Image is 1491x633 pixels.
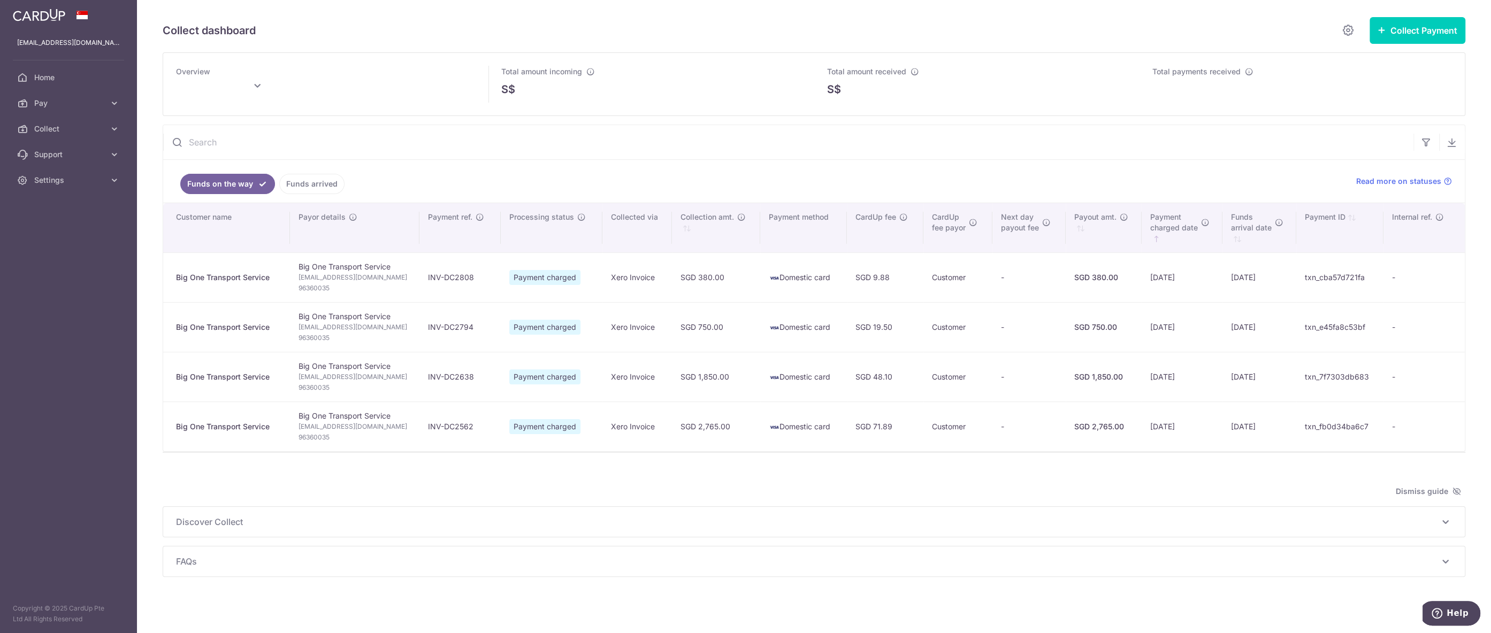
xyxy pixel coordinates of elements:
[509,419,580,434] span: Payment charged
[1074,322,1133,333] div: SGD 750.00
[17,37,120,48] p: [EMAIL_ADDRESS][DOMAIN_NAME]
[672,302,760,352] td: SGD 750.00
[1296,203,1383,252] th: Payment ID: activate to sort column ascending
[176,555,1439,568] span: FAQs
[34,98,105,109] span: Pay
[290,352,419,402] td: Big One Transport Service
[769,273,779,283] img: visa-sm-192604c4577d2d35970c8ed26b86981c2741ebd56154ab54ad91a526f0f24972.png
[1066,203,1142,252] th: Payout amt. : activate to sort column ascending
[299,322,411,333] span: [EMAIL_ADDRESS][DOMAIN_NAME]
[1383,302,1465,352] td: -
[163,125,1413,159] input: Search
[1222,402,1296,451] td: [DATE]
[923,302,992,352] td: Customer
[1356,176,1441,187] span: Read more on statuses
[299,283,411,294] span: 96360035
[1152,67,1241,76] span: Total payments received
[1296,352,1383,402] td: txn_7f7303db683
[34,149,105,160] span: Support
[602,402,672,451] td: Xero Invoice
[1142,352,1223,402] td: [DATE]
[509,270,580,285] span: Payment charged
[602,302,672,352] td: Xero Invoice
[1142,302,1223,352] td: [DATE]
[290,402,419,451] td: Big One Transport Service
[299,421,411,432] span: [EMAIL_ADDRESS][DOMAIN_NAME]
[923,252,992,302] td: Customer
[847,252,923,302] td: SGD 9.88
[428,212,472,222] span: Payment ref.
[847,203,923,252] th: CardUp fee
[163,203,290,252] th: Customer name
[1383,352,1465,402] td: -
[501,67,582,76] span: Total amount incoming
[847,302,923,352] td: SGD 19.50
[855,212,896,222] span: CardUp fee
[1074,372,1133,382] div: SGD 1,850.00
[992,402,1066,451] td: -
[827,81,841,97] span: S$
[299,272,411,283] span: [EMAIL_ADDRESS][DOMAIN_NAME]
[992,302,1066,352] td: -
[602,203,672,252] th: Collected via
[419,302,501,352] td: INV-DC2794
[290,252,419,302] td: Big One Transport Service
[279,174,345,194] a: Funds arrived
[176,515,1439,528] span: Discover Collect
[1222,252,1296,302] td: [DATE]
[1383,203,1465,252] th: Internal ref.
[1142,402,1223,451] td: [DATE]
[923,203,992,252] th: CardUpfee payor
[760,402,847,451] td: Domestic card
[992,352,1066,402] td: -
[1423,601,1480,628] iframe: Opens a widget where you can find more information
[176,555,1452,568] p: FAQs
[1296,302,1383,352] td: txn_e45fa8c53bf
[419,402,501,451] td: INV-DC2562
[923,402,992,451] td: Customer
[509,320,580,335] span: Payment charged
[176,421,281,432] div: Big One Transport Service
[176,515,1452,528] p: Discover Collect
[847,352,923,402] td: SGD 48.10
[1001,212,1039,233] span: Next day payout fee
[180,174,275,194] a: Funds on the way
[672,203,760,252] th: Collection amt. : activate to sort column ascending
[1074,212,1117,222] span: Payout amt.
[509,212,574,222] span: Processing status
[1383,252,1465,302] td: -
[419,252,501,302] td: INV-DC2808
[1296,252,1383,302] td: txn_cba57d721fa
[932,212,966,233] span: CardUp fee payor
[290,302,419,352] td: Big One Transport Service
[501,81,515,97] span: S$
[299,372,411,382] span: [EMAIL_ADDRESS][DOMAIN_NAME]
[24,7,46,17] span: Help
[419,352,501,402] td: INV-DC2638
[1396,485,1461,498] span: Dismiss guide
[1142,203,1223,252] th: Paymentcharged date : activate to sort column ascending
[1296,402,1383,451] td: txn_fb0d34ba6c7
[1356,176,1452,187] a: Read more on statuses
[13,9,65,21] img: CardUp
[299,382,411,393] span: 96360035
[602,252,672,302] td: Xero Invoice
[299,333,411,343] span: 96360035
[290,203,419,252] th: Payor details
[1222,203,1296,252] th: Fundsarrival date : activate to sort column ascending
[176,67,210,76] span: Overview
[34,72,105,83] span: Home
[34,123,105,134] span: Collect
[672,402,760,451] td: SGD 2,765.00
[760,352,847,402] td: Domestic card
[1231,212,1272,233] span: Funds arrival date
[1383,402,1465,451] td: -
[299,432,411,443] span: 96360035
[163,22,256,39] h5: Collect dashboard
[1142,252,1223,302] td: [DATE]
[1074,421,1133,432] div: SGD 2,765.00
[1392,212,1432,222] span: Internal ref.
[501,203,602,252] th: Processing status
[34,175,105,186] span: Settings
